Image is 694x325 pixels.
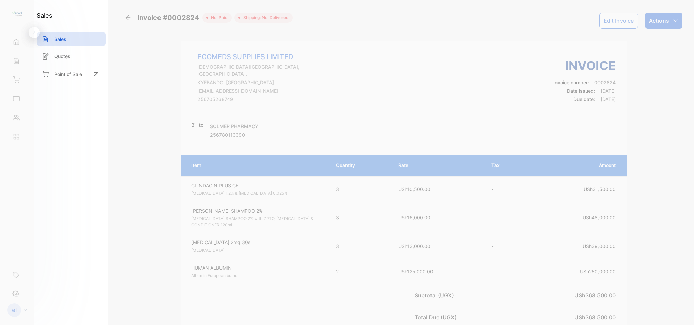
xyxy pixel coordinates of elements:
span: USh250,000.00 [580,269,616,274]
p: [MEDICAL_DATA] 1.2% & [MEDICAL_DATA] 0.025% [191,190,324,196]
p: Actions [649,17,669,25]
span: [DATE] [601,96,616,102]
p: [EMAIL_ADDRESS][DOMAIN_NAME] [197,87,328,94]
button: Actions [645,13,682,29]
p: [MEDICAL_DATA] [191,247,324,253]
p: Bill to: [191,121,205,129]
a: Point of Sale [37,67,106,82]
p: 3 [336,242,385,250]
p: Quantity [336,162,385,169]
p: Tax [491,162,520,169]
span: 0002824 [594,79,616,85]
span: not paid [208,15,228,21]
p: KYEBANDO, [GEOGRAPHIC_DATA] [197,79,328,86]
p: SOLMER PHARMACY [210,123,258,130]
span: USh368,500.00 [574,314,616,321]
a: Sales [37,32,106,46]
p: Rate [398,162,478,169]
span: Invoice number: [553,79,589,85]
span: USh31,500.00 [584,186,616,192]
p: Sales [54,36,66,43]
span: USh39,000.00 [583,243,616,249]
p: Albumin European brand [191,273,324,279]
p: 2 [336,268,385,275]
p: 256705268749 [197,96,328,103]
p: el [12,306,17,315]
span: Shipping: Not Delivered [240,15,289,21]
p: Total Due (UGX) [415,313,459,321]
p: Amount [533,162,616,169]
span: USh16,000.00 [398,215,430,220]
span: Invoice #0002824 [137,13,202,23]
p: 3 [336,186,385,193]
span: USh125,000.00 [398,269,433,274]
p: [DEMOGRAPHIC_DATA][GEOGRAPHIC_DATA], [GEOGRAPHIC_DATA], [197,63,328,77]
img: logo [12,9,22,19]
a: Quotes [37,49,106,63]
p: Subtotal (UGX) [415,291,457,299]
p: - [491,242,520,250]
p: [MEDICAL_DATA] 2mg 30s [191,239,324,246]
span: USh368,500.00 [574,292,616,299]
p: Point of Sale [54,71,82,78]
h3: Invoice [553,56,616,75]
span: [DATE] [601,88,616,94]
button: Edit Invoice [599,13,638,29]
p: 3 [336,214,385,221]
span: USh13,000.00 [398,243,430,249]
span: Due date: [573,96,595,102]
p: [PERSON_NAME] SHAMPOO 2% [191,207,324,214]
p: ECOMEDS SUPPLIES LIMITED [197,52,328,62]
p: HUMAN ALBUMIN [191,264,324,271]
p: - [491,214,520,221]
span: USh48,000.00 [583,215,616,220]
span: USh10,500.00 [398,186,430,192]
h1: sales [37,11,52,20]
iframe: LiveChat chat widget [666,297,694,325]
p: [MEDICAL_DATA] SHAMPOO 2% with ZPTO, [MEDICAL_DATA] & CONDITIONER 120ml [191,216,324,228]
p: Item [191,162,322,169]
p: 256780113390 [210,131,258,138]
p: CLINDACIN PLUS GEL [191,182,324,189]
span: Date issued: [567,88,595,94]
p: Quotes [54,53,70,60]
p: - [491,268,520,275]
p: - [491,186,520,193]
